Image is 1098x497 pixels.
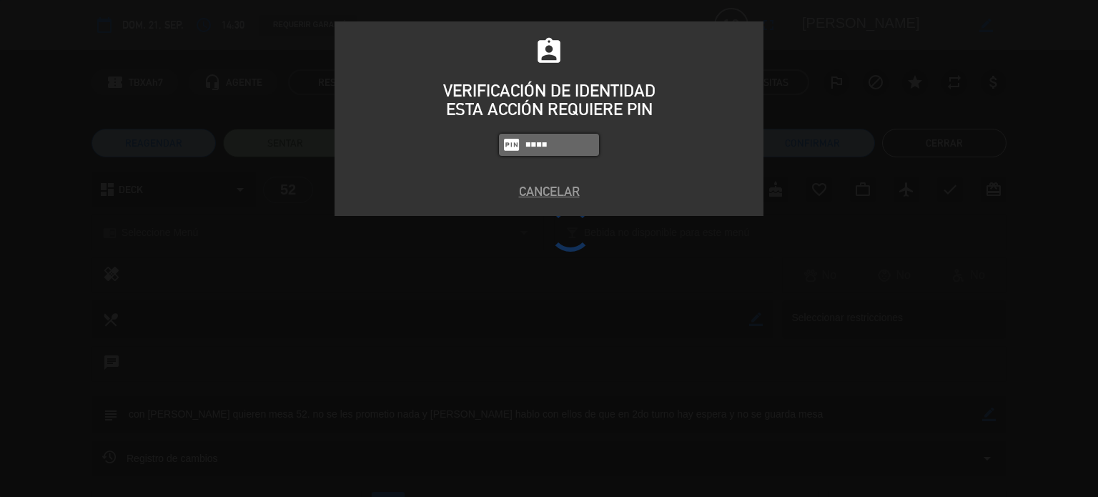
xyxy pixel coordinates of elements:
[534,36,564,67] i: assignment_ind
[503,136,520,154] i: fiber_pin
[345,82,753,100] div: VERIFICACIÓN DE IDENTIDAD
[524,137,595,153] input: 1234
[345,182,753,201] button: Cancelar
[345,100,753,119] div: ESTA ACCIÓN REQUIERE PIN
